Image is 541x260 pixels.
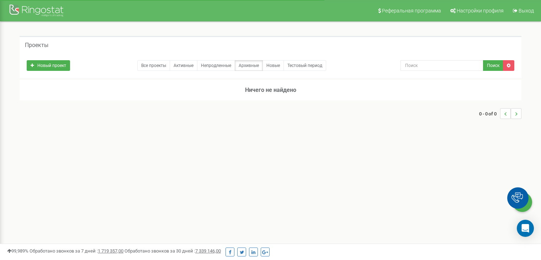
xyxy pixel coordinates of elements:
[283,60,326,71] a: Тестовый период
[483,60,503,71] button: Поиск
[235,60,263,71] a: Архивные
[170,60,197,71] a: Активные
[479,108,500,119] span: 0 - 0 of 0
[401,60,483,71] input: Поиск
[25,42,48,48] h5: Проекты
[137,60,170,71] a: Все проекты
[457,8,504,14] span: Настройки профиля
[98,248,123,254] u: 1 719 357,00
[30,248,123,254] span: Обработано звонков за 7 дней :
[20,80,521,100] h3: Ничего не найдено
[382,8,441,14] span: Реферальная программа
[124,248,221,254] span: Обработано звонков за 30 дней :
[197,60,235,71] a: Непродленные
[517,220,534,237] div: Open Intercom Messenger
[519,8,534,14] span: Выход
[27,60,70,71] a: Новый проект
[479,101,521,126] nav: ...
[262,60,284,71] a: Новые
[195,248,221,254] u: 7 339 146,00
[7,248,28,254] span: 99,989%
